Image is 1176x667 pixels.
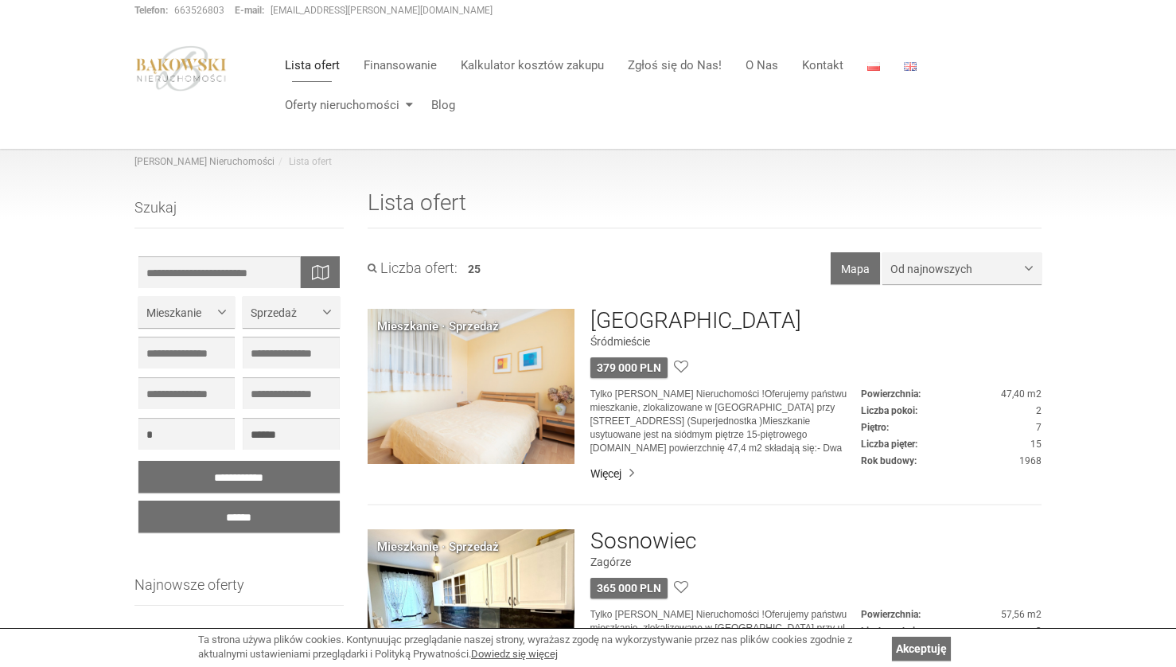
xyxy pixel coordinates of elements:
[861,454,917,468] dt: Rok budowy:
[861,388,921,401] dt: Powierzchnia:
[590,529,696,554] a: Sosnowiec
[892,637,951,661] a: Akceptuję
[198,633,884,662] div: Ta strona używa plików cookies. Kontynuując przeglądanie naszej strony, wyrażasz zgodę na wykorzy...
[861,454,1042,468] dd: 1968
[590,333,1042,349] figure: Śródmieście
[590,309,801,333] a: [GEOGRAPHIC_DATA]
[235,5,264,16] strong: E-mail:
[861,421,889,435] dt: Piętro:
[861,421,1042,435] dd: 7
[861,438,917,451] dt: Liczba pięter:
[861,608,921,622] dt: Powierzchnia:
[861,625,917,638] dt: Liczba pokoi:
[861,404,917,418] dt: Liczba pokoi:
[734,49,790,81] a: O Nas
[449,49,616,81] a: Kalkulator kosztów zakupu
[590,578,668,599] div: 365 000 PLN
[590,388,861,456] p: Tylko [PERSON_NAME] Nieruchomości !Oferujemy państwu mieszkanie, zlokalizowane w [GEOGRAPHIC_DATA...
[146,305,215,321] span: Mieszkanie
[890,261,1022,277] span: Od najnowszych
[271,5,493,16] a: [EMAIL_ADDRESS][PERSON_NAME][DOMAIN_NAME]
[275,155,332,169] li: Lista ofert
[368,260,458,276] h3: Liczba ofert:
[134,5,168,16] strong: Telefon:
[419,89,455,121] a: Blog
[861,608,1042,622] dd: 57,56 m2
[243,296,339,328] button: Sprzedaż
[134,45,228,92] img: logo
[251,305,319,321] span: Sprzedaż
[377,539,499,556] div: Mieszkanie · Sprzedaż
[861,625,1042,638] dd: 3
[377,318,499,335] div: Mieszkanie · Sprzedaż
[300,256,340,288] div: Wyszukaj na mapie
[790,49,855,81] a: Kontakt
[831,252,880,284] button: Mapa
[590,357,668,378] div: 379 000 PLN
[867,62,880,71] img: Polski
[134,200,344,228] h3: Szukaj
[134,156,275,167] a: [PERSON_NAME] Nieruchomości
[616,49,734,81] a: Zgłoś się do Nas!
[882,252,1042,284] button: Od najnowszych
[861,404,1042,418] dd: 2
[174,5,224,16] a: 663526803
[861,388,1042,401] dd: 47,40 m2
[368,191,1042,228] h1: Lista ofert
[590,466,1042,482] a: Więcej
[904,62,917,71] img: English
[471,648,558,660] a: Dowiedz się więcej
[590,554,1042,570] figure: Zagórze
[352,49,449,81] a: Finansowanie
[861,438,1042,451] dd: 15
[273,89,419,121] a: Oferty nieruchomości
[368,309,574,464] img: Mieszkanie Sprzedaż Katowice Śródmieście Aleja Wojciecha Korfantego
[134,577,344,606] h3: Najnowsze oferty
[138,296,235,328] button: Mieszkanie
[273,49,352,81] a: Lista ofert
[468,263,481,275] span: 25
